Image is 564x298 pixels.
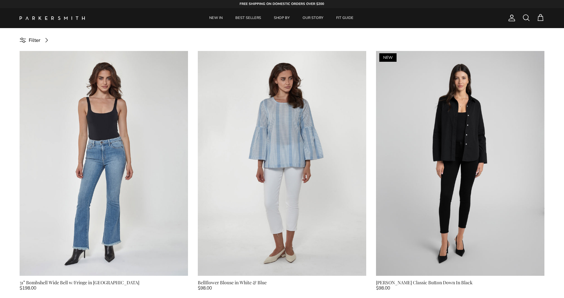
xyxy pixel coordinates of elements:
[203,8,228,28] a: NEW IN
[198,279,366,286] div: Bellflower Blouse in White & Blue
[240,2,324,6] strong: FREE SHIPPING ON DOMESTIC ORDERS OVER $200
[376,279,544,286] div: [PERSON_NAME] Classic Button Down In Black
[20,33,53,48] a: Filter
[268,8,296,28] a: SHOP BY
[20,285,36,292] span: $198.00
[505,14,516,22] a: Account
[376,285,390,292] span: $98.00
[97,8,465,28] div: Primary
[29,36,40,44] span: Filter
[20,279,188,286] div: 31” Bombshell Wide Bell w/Fringe in [GEOGRAPHIC_DATA]
[198,285,212,292] span: $98.00
[297,8,329,28] a: OUR STORY
[20,16,85,20] img: Parker Smith
[330,8,359,28] a: FIT GUIDE
[198,279,366,294] a: Bellflower Blouse in White & Blue $98.00
[376,279,544,294] a: [PERSON_NAME] Classic Button Down In Black $98.00
[20,279,188,294] a: 31” Bombshell Wide Bell w/Fringe in [GEOGRAPHIC_DATA] $198.00
[229,8,267,28] a: BEST SELLERS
